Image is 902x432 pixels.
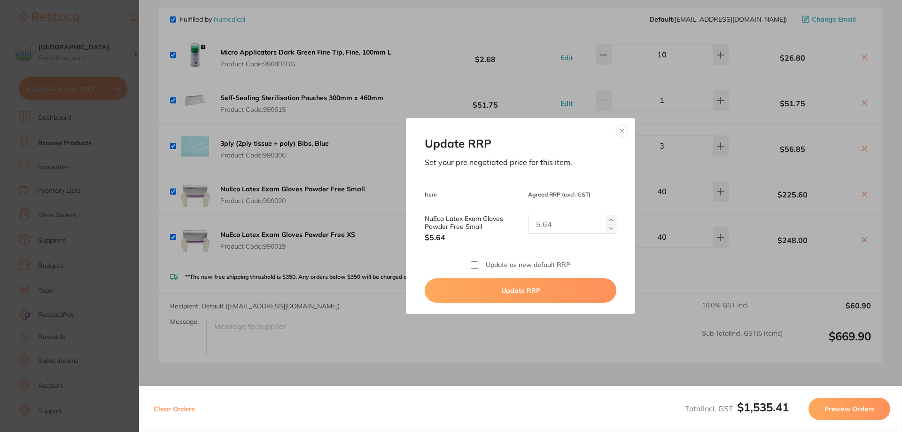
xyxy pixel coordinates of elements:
img: upArrow.svg [609,227,613,230]
span: $5.64 [425,233,521,242]
button: Clear Orders [151,398,198,420]
button: Preview Orders [809,398,890,420]
input: 5.64 [528,215,616,234]
b: $1,535.41 [737,400,789,414]
label: Update as new default RRP [486,261,570,268]
span: Total Incl. GST [685,404,789,413]
label: NuEco Latex Exam Gloves Powder Free Small [425,215,521,231]
p: Set your pre negotiated price for this item. [425,158,616,167]
p: Agreed RRP (excl. GST) [528,191,616,198]
button: Update RRP [425,278,616,303]
img: upArrow.svg [609,218,613,222]
h1: Update RRP [425,137,616,150]
p: Item [425,191,521,198]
